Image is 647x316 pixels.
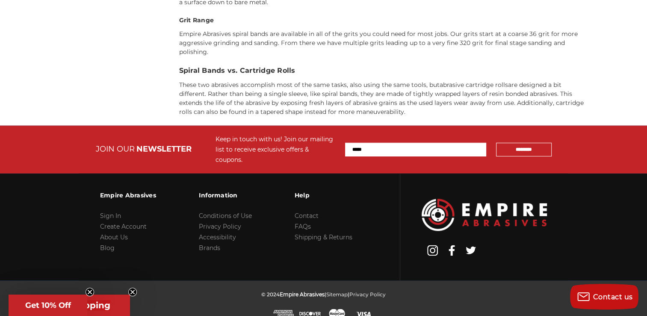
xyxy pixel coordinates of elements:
a: Privacy Policy [199,223,241,230]
button: Close teaser [86,288,94,296]
span: Contact us [593,293,633,301]
p: These two abrasives accomplish most of the same tasks, also using the same tools, but are designe... [179,80,590,116]
span: NEWSLETTER [136,144,192,154]
a: abrasive cartridge rolls [440,81,508,89]
a: About Us [100,233,128,241]
img: Empire Abrasives Logo Image [422,199,547,231]
a: Accessibility [199,233,236,241]
h3: Spiral Bands vs. Cartridge Rolls [179,66,590,76]
button: Contact us [570,284,638,310]
p: © 2024 | | [261,289,386,300]
a: Privacy Policy [349,291,386,298]
span: Get 10% Off [25,301,71,310]
a: Sitemap [326,291,348,298]
a: Sign In [100,212,121,220]
a: Blog [100,244,115,252]
h4: Grit Range [179,16,590,25]
h3: Empire Abrasives [100,186,156,204]
div: Keep in touch with us! Join our mailing list to receive exclusive offers & coupons. [216,134,337,165]
a: Contact [295,212,319,220]
a: Brands [199,244,220,252]
h3: Information [199,186,252,204]
a: Shipping & Returns [295,233,352,241]
button: Close teaser [128,288,137,296]
div: Get Free ShippingClose teaser [9,295,130,316]
span: JOIN OUR [96,144,135,154]
h3: Help [295,186,352,204]
a: FAQs [295,223,311,230]
span: Empire Abrasives [280,291,325,298]
p: Empire Abrasives spiral bands are available in all of the grits you could need for most jobs. Our... [179,30,590,57]
a: Create Account [100,223,147,230]
a: Conditions of Use [199,212,252,220]
div: Get 10% OffClose teaser [9,295,87,316]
